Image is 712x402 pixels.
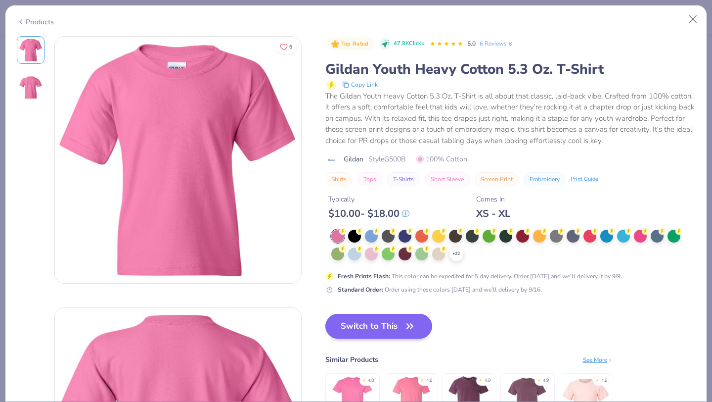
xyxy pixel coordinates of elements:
[426,377,432,384] div: 4.8
[326,38,374,50] button: Badge Button
[344,154,363,164] span: Gildan
[19,76,43,100] img: Back
[684,10,703,29] button: Close
[583,355,613,364] div: See More
[331,40,339,48] img: Top Rated sort
[430,36,463,52] div: 5.0 Stars
[475,172,519,186] button: Screen Print
[338,286,383,294] strong: Standard Order :
[338,272,390,280] strong: Fresh Prints Flash :
[325,314,433,339] button: Switch to This
[325,354,378,365] div: Similar Products
[537,377,541,381] div: ★
[476,207,510,220] div: XS - XL
[480,39,514,48] a: 6 Reviews
[524,172,566,186] button: Embroidery
[289,45,292,50] span: 6
[341,41,369,47] span: Top Rated
[338,272,622,281] div: This color can be expedited for 5 day delivery. Order [DATE] and we’ll delivery it by 9/9.
[571,175,598,184] div: Print Guide
[595,377,599,381] div: ★
[543,377,549,384] div: 4.9
[387,172,420,186] button: T-Shirts
[325,156,339,164] img: brand logo
[452,251,460,257] span: + 22
[325,60,696,79] div: Gildan Youth Heavy Cotton 5.3 Oz. T-Shirt
[55,37,301,283] img: Front
[325,172,353,186] button: Shirts
[425,172,470,186] button: Short Sleeve
[325,91,696,147] div: The Gildan Youth Heavy Cotton 5.3 Oz. T-Shirt is all about that classic, laid-back vibe. Crafted ...
[368,377,374,384] div: 4.8
[338,285,542,294] div: Order using these colors [DATE] and we’ll delivery by 9/16.
[479,377,483,381] div: ★
[19,38,43,62] img: Front
[467,40,476,48] span: 5.0
[394,40,424,48] span: 47.9K Clicks
[476,194,510,204] div: Comes In
[275,40,297,54] button: Like
[357,172,382,186] button: Tops
[328,207,409,220] div: $ 10.00 - $ 18.00
[17,17,54,27] div: Products
[601,377,607,384] div: 4.8
[362,377,366,381] div: ★
[485,377,490,384] div: 4.9
[416,154,467,164] span: 100% Cotton
[368,154,405,164] span: Style G500B
[328,194,409,204] div: Typically
[339,79,381,91] button: copy to clipboard
[420,377,424,381] div: ★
